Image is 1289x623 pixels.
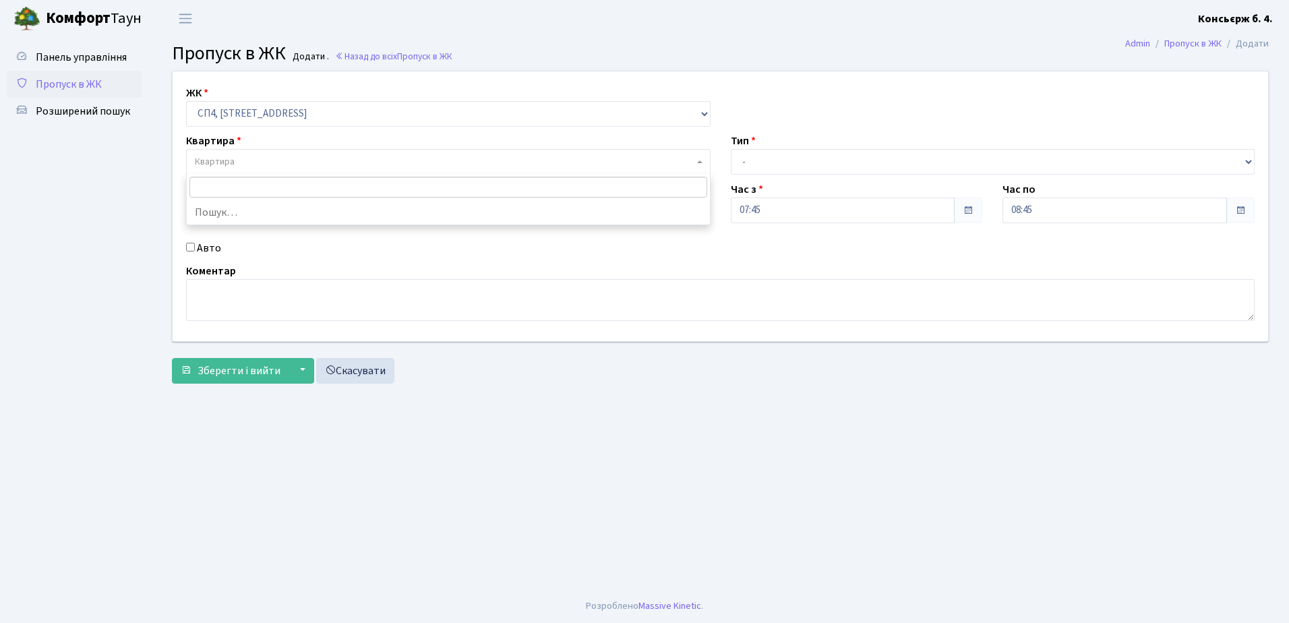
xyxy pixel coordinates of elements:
li: Пошук… [187,200,710,225]
a: Скасувати [316,358,394,384]
label: ЖК [186,85,208,101]
label: Час з [731,181,763,198]
label: Авто [197,240,221,256]
a: Admin [1125,36,1150,51]
a: Панель управління [7,44,142,71]
img: logo.png [13,5,40,32]
small: Додати . [290,51,329,63]
b: Консьєрж б. 4. [1198,11,1273,26]
span: Пропуск в ЖК [36,77,102,92]
label: Коментар [186,263,236,279]
label: Тип [731,133,756,149]
span: Зберегти і вийти [198,363,280,378]
a: Назад до всіхПропуск в ЖК [335,50,452,63]
button: Зберегти і вийти [172,358,289,384]
span: Квартира [195,155,235,169]
a: Консьєрж б. 4. [1198,11,1273,27]
a: Розширений пошук [7,98,142,125]
div: Розроблено . [586,599,703,614]
span: Розширений пошук [36,104,130,119]
span: Таун [46,7,142,30]
a: Massive Kinetic [638,599,701,613]
button: Переключити навігацію [169,7,202,30]
a: Пропуск в ЖК [1164,36,1222,51]
b: Комфорт [46,7,111,29]
nav: breadcrumb [1105,30,1289,58]
span: Пропуск в ЖК [397,50,452,63]
label: Квартира [186,133,241,149]
a: Пропуск в ЖК [7,71,142,98]
span: Панель управління [36,50,127,65]
span: Пропуск в ЖК [172,40,286,67]
li: Додати [1222,36,1269,51]
label: Час по [1002,181,1036,198]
